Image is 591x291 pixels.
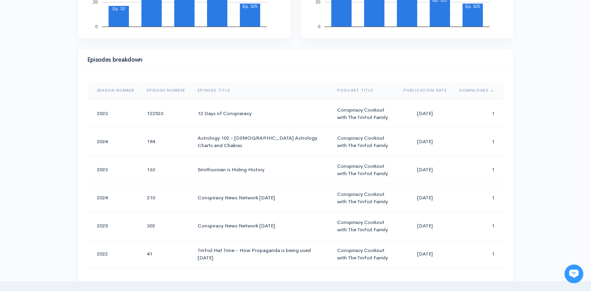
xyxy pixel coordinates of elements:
td: 122523 [141,99,191,128]
th: Sort column [397,81,453,100]
td: 163 [141,156,191,184]
td: 12 Days of Conspiaracy [191,99,331,128]
td: [DATE] [397,156,453,184]
td: 194 [141,128,191,156]
td: 41 [141,240,191,268]
td: 2025 [87,212,141,240]
td: 2024 [87,128,141,156]
td: TinFoil Hat Time - How Propaganda is being used [DATE] [191,240,331,268]
td: [DATE] [397,212,453,240]
text: Ep. 33 [112,6,125,11]
td: Conspiracy Cookout with The TinFoil Family [331,240,397,268]
td: Conspiracy Cookout with The TinFoil Family [331,184,397,212]
p: Find an answer quickly [11,134,146,143]
td: Conspiracy Cookout with The TinFoil Family [331,212,397,240]
text: 0 [318,24,320,29]
h2: Just let us know if you need anything and we'll be happy to help! 🙂 [12,52,145,89]
td: Conspiracy News Network [DATE] [191,212,331,240]
td: 1 [453,99,504,128]
td: 2024 [87,184,141,212]
td: [DATE] [397,240,453,268]
button: New conversation [12,103,144,119]
td: Conspiracy Cookout with The TinFoil Family [331,99,397,128]
text: Ep. 325 [243,4,257,9]
h1: Hi 👋 [12,38,145,50]
th: Sort column [331,81,397,100]
th: Sort column [453,81,504,100]
td: [DATE] [397,99,453,128]
td: 2023 [87,99,141,128]
th: Sort column [87,81,141,100]
td: Conspiracy Cookout with The TinFoil Family [331,156,397,184]
td: 210 [141,184,191,212]
td: 2023 [87,156,141,184]
td: Conspiracy Cookout with The TinFoil Family [331,128,397,156]
span: New conversation [50,108,94,114]
td: [DATE] [397,128,453,156]
input: Search articles [23,147,139,162]
td: 302 [141,212,191,240]
td: 1 [453,156,504,184]
iframe: gist-messenger-bubble-iframe [564,264,583,283]
td: 1 [453,240,504,268]
th: Sort column [141,81,191,100]
h4: Episodes breakdown [87,57,499,63]
td: Astrology 102 - [DEMOGRAPHIC_DATA] Astrology Charts and Chakras [191,128,331,156]
td: 1 [453,184,504,212]
td: 1 [453,128,504,156]
td: 1 [453,212,504,240]
text: Ep. 325 [465,4,480,9]
td: Smithsonian is Hiding History [191,156,331,184]
text: 0 [95,24,97,29]
td: 2022 [87,240,141,268]
td: Conspiracy News Network [DATE] [191,184,331,212]
td: [DATE] [397,184,453,212]
th: Sort column [191,81,331,100]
